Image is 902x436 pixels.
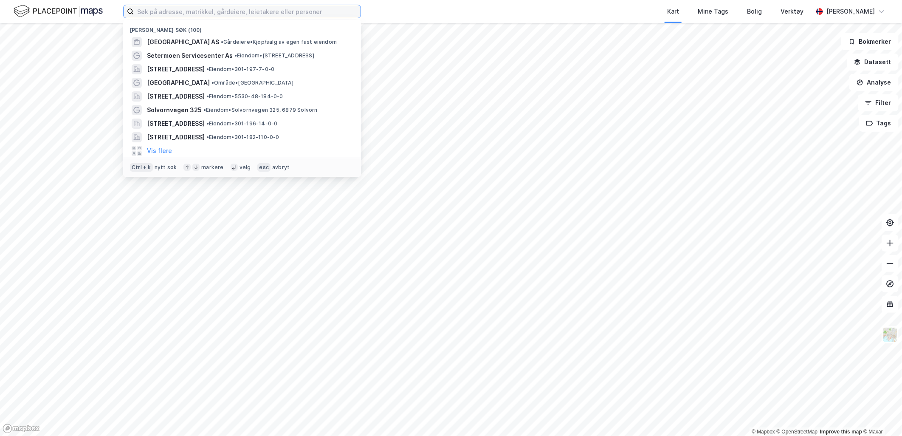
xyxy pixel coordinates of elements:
div: [PERSON_NAME] [826,6,875,17]
div: Bolig [747,6,762,17]
div: markere [201,164,223,171]
span: Eiendom • 301-182-110-0-0 [206,134,279,141]
a: Improve this map [820,429,862,435]
span: [STREET_ADDRESS] [147,64,205,74]
span: Eiendom • 301-197-7-0-0 [206,66,274,73]
button: Tags [859,115,899,132]
span: • [203,107,206,113]
div: Kart [667,6,679,17]
iframe: Chat Widget [860,395,902,436]
img: Z [882,327,898,343]
span: Eiendom • 301-196-14-0-0 [206,120,278,127]
span: [STREET_ADDRESS] [147,119,205,129]
button: Bokmerker [841,33,899,50]
span: [STREET_ADDRESS] [147,132,205,142]
input: Søk på adresse, matrikkel, gårdeiere, leietakere eller personer [134,5,361,18]
span: Gårdeiere • Kjøp/salg av egen fast eiendom [221,39,337,45]
div: Verktøy [781,6,803,17]
div: esc [257,163,271,172]
div: [PERSON_NAME] søk (100) [123,20,361,35]
span: • [206,134,209,140]
span: Eiendom • [STREET_ADDRESS] [234,52,314,59]
div: avbryt [272,164,290,171]
a: OpenStreetMap [777,429,818,435]
span: [GEOGRAPHIC_DATA] AS [147,37,219,47]
a: Mapbox [752,429,775,435]
div: nytt søk [155,164,177,171]
span: • [221,39,223,45]
img: logo.f888ab2527a4732fd821a326f86c7f29.svg [14,4,103,19]
a: Mapbox homepage [3,424,40,433]
span: • [234,52,237,59]
div: velg [240,164,251,171]
span: Eiendom • Solvornvegen 325, 6879 Solvorn [203,107,318,113]
span: [STREET_ADDRESS] [147,91,205,102]
span: Område • [GEOGRAPHIC_DATA] [211,79,293,86]
span: • [206,120,209,127]
span: Solvornvegen 325 [147,105,202,115]
span: Eiendom • 5530-48-184-0-0 [206,93,283,100]
button: Datasett [847,54,899,71]
span: Setermoen Servicesenter As [147,51,233,61]
span: [GEOGRAPHIC_DATA] [147,78,210,88]
span: • [206,93,209,99]
span: • [211,79,214,86]
button: Vis flere [147,146,172,156]
button: Analyse [849,74,899,91]
div: Mine Tags [698,6,728,17]
span: • [206,66,209,72]
button: Filter [858,94,899,111]
div: Ctrl + k [130,163,153,172]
